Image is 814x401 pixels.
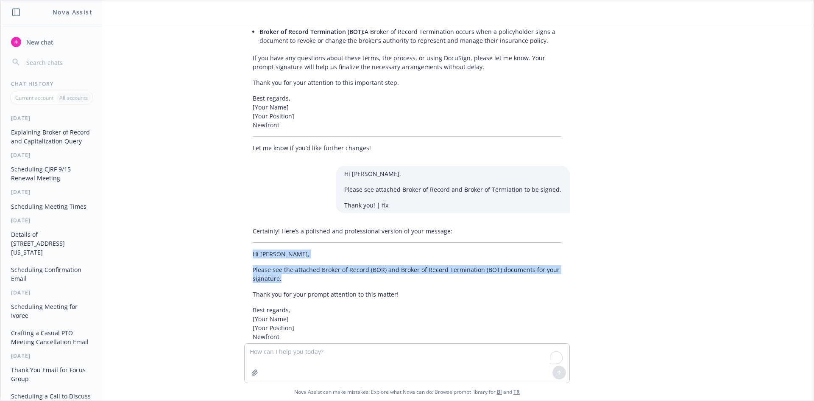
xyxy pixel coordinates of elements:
[8,227,95,259] button: Details of [STREET_ADDRESS][US_STATE]
[253,78,561,87] p: Thank you for your attention to this important step.
[1,115,102,122] div: [DATE]
[253,53,561,71] p: If you have any questions about these terms, the process, or using DocuSign, please let me know. ...
[8,162,95,185] button: Scheduling CJRF 9/15 Renewal Meeting
[1,80,102,87] div: Chat History
[25,56,92,68] input: Search chats
[253,250,561,258] p: Hi [PERSON_NAME],
[1,151,102,159] div: [DATE]
[253,227,561,236] p: Certainly! Here’s a polished and professional version of your message:
[259,25,561,47] li: A Broker of Record Termination occurs when a policyholder signs a document to revoke or change th...
[1,188,102,196] div: [DATE]
[253,94,561,129] p: Best regards, [Your Name] [Your Position] Newfront
[8,326,95,349] button: Crafting a Casual PTO Meeting Cancellation Email
[4,383,810,401] span: Nova Assist can make mistakes. Explore what Nova can do: Browse prompt library for and
[344,185,561,194] p: Please see attached Broker of Record and Broker of Termiation to be signed.
[253,306,561,341] p: Best regards, [Your Name] [Your Position] Newfront
[8,263,95,286] button: Scheduling Confirmation Email
[53,8,92,17] h1: Nova Assist
[8,363,95,386] button: Thank You Email for Focus Group
[497,388,502,395] a: BI
[253,265,561,283] p: Please see the attached Broker of Record (BOR) and Broker of Record Termination (BOT) documents f...
[253,143,561,152] p: Let me know if you’d like further changes!
[1,289,102,296] div: [DATE]
[8,34,95,50] button: New chat
[259,28,365,36] span: Broker of Record Termination (BOT):
[344,201,561,210] p: Thank you! | fix
[344,169,561,178] p: Hi [PERSON_NAME],
[1,352,102,359] div: [DATE]
[8,199,95,213] button: Scheduling Meeting Times
[59,94,88,101] p: All accounts
[253,290,561,299] p: Thank you for your prompt attention to this matter!
[513,388,520,395] a: TR
[245,344,569,383] textarea: To enrich screen reader interactions, please activate Accessibility in Grammarly extension settings
[8,300,95,322] button: Scheduling Meeting for Ivoree
[1,217,102,224] div: [DATE]
[8,125,95,148] button: Explaining Broker of Record and Capitalization Query
[15,94,53,101] p: Current account
[25,38,53,47] span: New chat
